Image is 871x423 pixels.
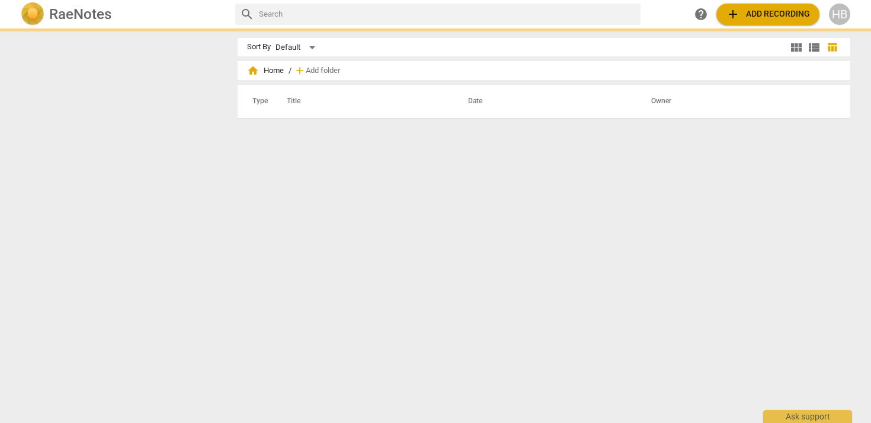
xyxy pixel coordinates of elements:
button: HB [829,4,850,25]
a: LogoRaeNotes [21,2,226,26]
span: add [294,65,306,77]
button: Tile view [787,39,805,56]
button: List view [805,39,823,56]
span: view_module [789,40,803,55]
span: Add recording [726,7,810,21]
span: / [289,66,292,75]
img: Logo [21,2,44,26]
span: view_list [807,40,821,55]
th: Type [243,85,273,118]
th: Date [454,85,637,118]
h2: RaeNotes [49,6,111,23]
span: search [240,7,254,21]
span: add [726,7,740,21]
div: Default [276,38,319,57]
span: Add folder [306,66,340,75]
div: Ask support [763,410,852,423]
button: Upload [716,4,819,25]
div: Sort By [247,43,271,52]
button: Table view [823,39,841,56]
span: table_chart [827,42,838,53]
span: Home [247,65,284,77]
span: help [694,7,708,21]
span: home [247,65,259,77]
input: Search [259,5,636,24]
th: Owner [637,85,838,118]
a: Help [690,4,712,25]
th: Title [273,85,454,118]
